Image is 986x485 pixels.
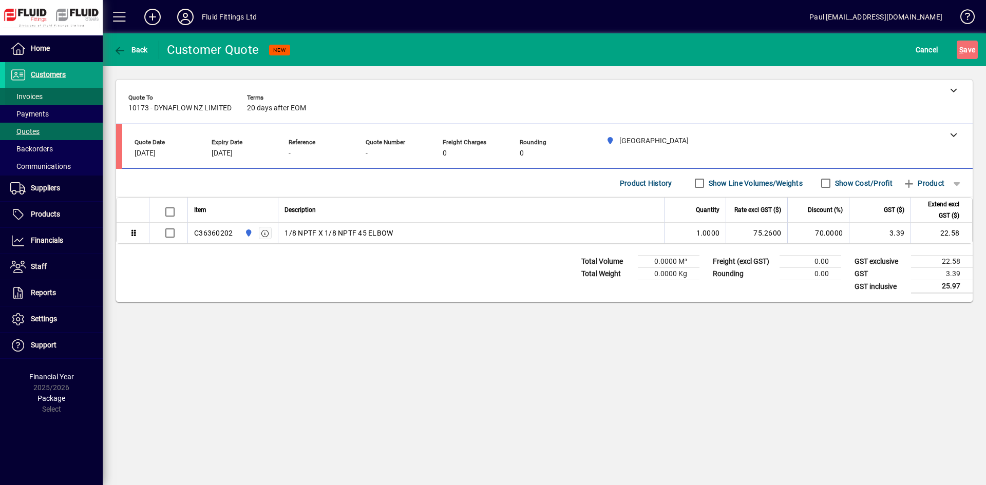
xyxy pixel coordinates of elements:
div: Customer Quote [167,42,259,58]
a: Suppliers [5,176,103,201]
div: 75.2600 [732,228,781,238]
td: 0.0000 M³ [638,256,699,268]
td: 70.0000 [787,223,849,243]
span: Communications [10,162,71,170]
span: 1.0000 [696,228,720,238]
td: 22.58 [911,256,973,268]
div: Fluid Fittings Ltd [202,9,257,25]
button: Save [957,41,978,59]
td: GST [849,268,911,280]
span: [DATE] [135,149,156,158]
span: Product History [620,175,672,191]
a: Quotes [5,123,103,140]
span: Financials [31,236,63,244]
span: 0 [443,149,447,158]
span: Products [31,210,60,218]
span: - [289,149,291,158]
button: Add [136,8,169,26]
span: 0 [520,149,524,158]
span: 20 days after EOM [247,104,306,112]
app-page-header-button: Back [103,41,159,59]
a: Home [5,36,103,62]
a: Products [5,202,103,227]
a: Payments [5,105,103,123]
span: Rate excl GST ($) [734,204,781,216]
span: Item [194,204,206,216]
span: ave [959,42,975,58]
span: Financial Year [29,373,74,381]
span: GST ($) [884,204,904,216]
button: Product History [616,174,676,192]
div: Paul [EMAIL_ADDRESS][DOMAIN_NAME] [809,9,942,25]
td: GST inclusive [849,280,911,293]
a: Invoices [5,88,103,105]
span: Support [31,341,56,349]
span: 10173 - DYNAFLOW NZ LIMITED [128,104,232,112]
button: Cancel [913,41,941,59]
div: C36360202 [194,228,233,238]
button: Profile [169,8,202,26]
span: - [366,149,368,158]
button: Product [898,174,950,192]
td: 22.58 [911,223,972,243]
span: Extend excl GST ($) [917,199,959,221]
span: Cancel [916,42,938,58]
span: Settings [31,315,57,323]
a: Communications [5,158,103,175]
td: 0.00 [780,256,841,268]
a: Backorders [5,140,103,158]
label: Show Cost/Profit [833,178,893,188]
span: Customers [31,70,66,79]
a: Knowledge Base [953,2,973,35]
span: Backorders [10,145,53,153]
a: Support [5,333,103,358]
td: 0.00 [780,268,841,280]
span: Payments [10,110,49,118]
td: Freight (excl GST) [708,256,780,268]
span: Description [285,204,316,216]
label: Show Line Volumes/Weights [707,178,803,188]
button: Back [111,41,150,59]
td: 3.39 [849,223,911,243]
span: Package [37,394,65,402]
span: 1/8 NPTF X 1/8 NPTF 45 ELBOW [285,228,393,238]
span: Staff [31,262,47,270]
span: Discount (%) [808,204,843,216]
a: Settings [5,306,103,332]
span: AUCKLAND [242,227,254,239]
span: S [959,46,963,54]
span: Quotes [10,127,40,135]
td: GST exclusive [849,256,911,268]
td: Rounding [708,268,780,280]
span: NEW [273,47,286,53]
span: Home [31,44,50,52]
span: [DATE] [212,149,233,158]
a: Staff [5,254,103,280]
span: Reports [31,288,56,297]
td: 0.0000 Kg [638,268,699,280]
span: Product [903,175,944,191]
td: Total Weight [576,268,638,280]
span: Back [113,46,148,54]
td: Total Volume [576,256,638,268]
span: Quantity [696,204,719,216]
td: 25.97 [911,280,973,293]
span: Invoices [10,92,43,101]
a: Financials [5,228,103,254]
span: Suppliers [31,184,60,192]
td: 3.39 [911,268,973,280]
a: Reports [5,280,103,306]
